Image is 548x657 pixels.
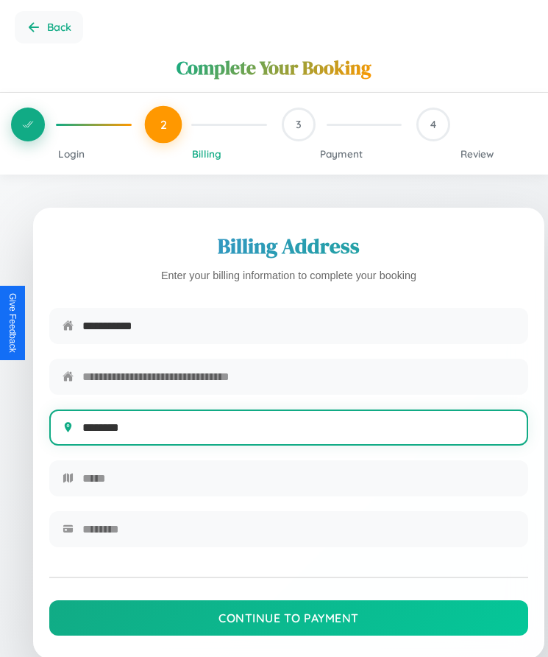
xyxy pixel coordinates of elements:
[430,118,436,131] span: 4
[49,267,528,286] p: Enter your billing information to complete your booking
[192,147,221,160] span: Billing
[15,11,83,43] button: Go back
[49,231,528,261] h2: Billing Address
[320,147,363,160] span: Payment
[460,147,494,160] span: Review
[177,55,371,81] h1: Complete Your Booking
[58,147,85,160] span: Login
[49,600,528,636] button: Continue to Payment
[160,117,166,132] span: 2
[296,118,302,131] span: 3
[7,293,18,353] div: Give Feedback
